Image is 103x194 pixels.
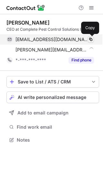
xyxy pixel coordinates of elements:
[17,110,69,115] span: Add to email campaign
[6,107,99,119] button: Add to email campaign
[6,27,99,32] div: CEO at Complete Pest Control Solutions Inc.
[15,47,87,53] span: [PERSON_NAME][EMAIL_ADDRESS][DOMAIN_NAME]
[6,4,45,12] img: ContactOut v5.3.10
[18,79,88,84] div: Save to List / ATS / CRM
[15,37,89,42] span: [EMAIL_ADDRESS][DOMAIN_NAME]
[6,19,50,26] div: [PERSON_NAME]
[6,123,99,132] button: Find work email
[6,76,99,88] button: save-profile-one-click
[18,95,86,100] span: AI write personalized message
[6,135,99,145] button: Notes
[17,124,97,130] span: Find work email
[69,57,94,63] button: Reveal Button
[6,92,99,103] button: AI write personalized message
[17,137,97,143] span: Notes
